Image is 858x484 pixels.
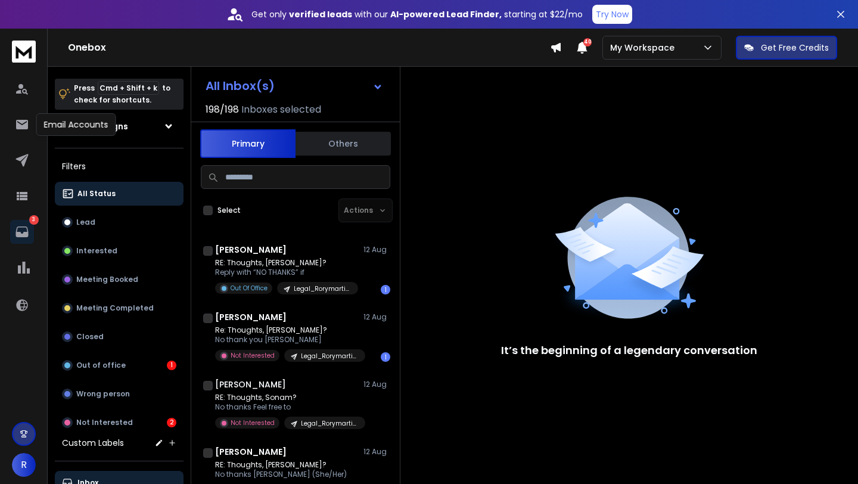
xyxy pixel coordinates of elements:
[77,189,116,198] p: All Status
[10,220,34,244] a: 3
[231,284,268,293] p: Out Of Office
[55,114,184,138] button: All Campaigns
[76,303,154,313] p: Meeting Completed
[55,268,184,291] button: Meeting Booked
[289,8,352,20] strong: verified leads
[167,361,176,370] div: 1
[215,460,358,470] p: RE: Thoughts, [PERSON_NAME]?
[206,103,239,117] span: 198 / 198
[215,325,358,335] p: Re: Thoughts, [PERSON_NAME]?
[217,206,241,215] label: Select
[296,131,391,157] button: Others
[363,447,390,457] p: 12 Aug
[76,275,138,284] p: Meeting Booked
[55,296,184,320] button: Meeting Completed
[200,129,296,158] button: Primary
[76,332,104,342] p: Closed
[215,244,287,256] h1: [PERSON_NAME]
[215,311,287,323] h1: [PERSON_NAME]
[231,418,275,427] p: Not Interested
[231,351,275,360] p: Not Interested
[592,5,632,24] button: Try Now
[215,378,286,390] h1: [PERSON_NAME]
[12,453,36,477] button: R
[55,382,184,406] button: Wrong person
[98,81,159,95] span: Cmd + Shift + k
[12,41,36,63] img: logo
[55,411,184,435] button: Not Interested2
[583,38,592,46] span: 40
[76,361,126,370] p: Out of office
[29,215,39,225] p: 3
[241,103,321,117] h3: Inboxes selected
[215,268,358,277] p: Reply with “NO THANKS” if
[736,36,837,60] button: Get Free Credits
[55,158,184,175] h3: Filters
[596,8,629,20] p: Try Now
[363,380,390,389] p: 12 Aug
[215,402,358,412] p: No thanks Feel free to
[68,41,550,55] h1: Onebox
[610,42,679,54] p: My Workspace
[196,74,393,98] button: All Inbox(s)
[301,419,358,428] p: Legal_Rorymartin [DATE]
[381,285,390,294] div: 1
[55,210,184,234] button: Lead
[215,393,358,402] p: RE: Thoughts, Sonam?
[215,446,287,458] h1: [PERSON_NAME]
[363,312,390,322] p: 12 Aug
[55,353,184,377] button: Out of office1
[501,342,757,359] p: It’s the beginning of a legendary conversation
[76,218,95,227] p: Lead
[55,239,184,263] button: Interested
[363,245,390,255] p: 12 Aug
[55,325,184,349] button: Closed
[76,389,130,399] p: Wrong person
[251,8,583,20] p: Get only with our starting at $22/mo
[381,352,390,362] div: 1
[390,8,502,20] strong: AI-powered Lead Finder,
[55,182,184,206] button: All Status
[76,246,117,256] p: Interested
[76,418,133,427] p: Not Interested
[36,113,116,136] div: Email Accounts
[301,352,358,361] p: Legal_Rorymartin [DATE]
[215,470,358,479] p: No thanks [PERSON_NAME] (She/Her)
[62,437,124,449] h3: Custom Labels
[206,80,275,92] h1: All Inbox(s)
[215,258,358,268] p: RE: Thoughts, [PERSON_NAME]?
[167,418,176,427] div: 2
[215,335,358,345] p: No thank you [PERSON_NAME]
[74,82,170,106] p: Press to check for shortcuts.
[294,284,351,293] p: Legal_Rorymartin [DATE]
[761,42,829,54] p: Get Free Credits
